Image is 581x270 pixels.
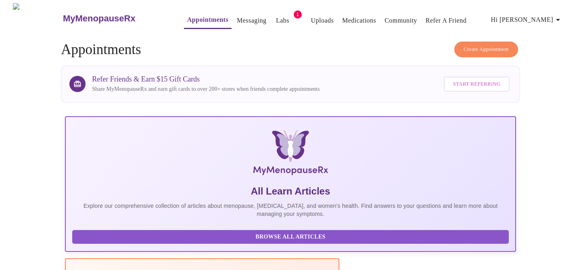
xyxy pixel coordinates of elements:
[444,77,509,92] button: Start Referring
[61,42,520,58] h4: Appointments
[276,15,289,26] a: Labs
[426,15,467,26] a: Refer a Friend
[342,15,376,26] a: Medications
[294,10,302,19] span: 1
[63,13,136,24] h3: MyMenopauseRx
[311,15,334,26] a: Uploads
[234,13,270,29] button: Messaging
[454,42,518,57] button: Create Appointment
[62,4,167,33] a: MyMenopauseRx
[385,15,417,26] a: Community
[184,12,232,29] button: Appointments
[72,202,509,218] p: Explore our comprehensive collection of articles about menopause, [MEDICAL_DATA], and women's hea...
[308,13,337,29] button: Uploads
[72,233,511,240] a: Browse All Articles
[13,3,62,33] img: MyMenopauseRx Logo
[80,232,501,242] span: Browse All Articles
[488,12,566,28] button: Hi [PERSON_NAME]
[72,185,509,198] h5: All Learn Articles
[92,75,320,84] h3: Refer Friends & Earn $15 Gift Cards
[270,13,296,29] button: Labs
[72,230,509,244] button: Browse All Articles
[422,13,470,29] button: Refer a Friend
[464,45,509,54] span: Create Appointment
[92,85,320,93] p: Share MyMenopauseRx and earn gift cards to over 200+ stores when friends complete appointments
[237,15,266,26] a: Messaging
[187,14,228,25] a: Appointments
[381,13,420,29] button: Community
[491,14,563,25] span: Hi [PERSON_NAME]
[140,130,441,178] img: MyMenopauseRx Logo
[442,73,511,96] a: Start Referring
[339,13,379,29] button: Medications
[453,80,500,89] span: Start Referring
